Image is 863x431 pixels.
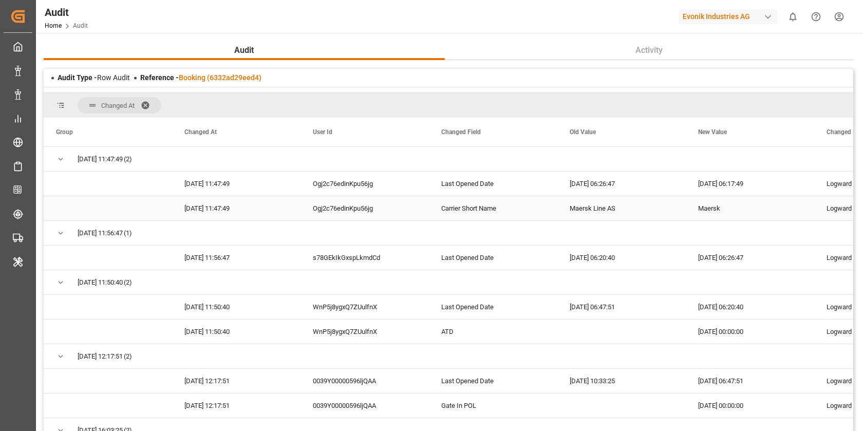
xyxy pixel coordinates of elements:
div: [DATE] 11:47:49 [172,172,301,196]
span: Audit [230,44,258,57]
div: WnP5j8ygxQ7ZUulfnX [301,295,429,319]
span: (1) [124,221,132,245]
button: Evonik Industries AG [679,7,781,26]
div: [DATE] 06:47:51 [557,295,686,319]
div: [DATE] 06:17:49 [686,172,814,196]
div: WnP5j8ygxQ7ZUulfnX [301,320,429,344]
div: [DATE] 11:50:40 [172,320,301,344]
span: Changed At [184,128,217,136]
div: Carrier Short Name [429,196,557,220]
div: 0039Y00000596ljQAA [301,369,429,393]
span: [DATE] 12:17:51 [78,345,123,368]
span: Group [56,128,73,136]
div: [DATE] 00:00:00 [686,320,814,344]
span: Audit Type - [58,73,97,82]
a: Booking (6332ad29eed4) [179,73,261,82]
span: Activity [631,44,667,57]
span: (2) [124,271,132,294]
div: Maersk [686,196,814,220]
button: Activity [445,41,854,60]
div: [DATE] 06:26:47 [557,172,686,196]
div: [DATE] 11:56:47 [172,246,301,270]
span: [DATE] 11:56:47 [78,221,123,245]
button: show 0 new notifications [781,5,804,28]
span: Changed By [827,128,860,136]
div: [DATE] 11:47:49 [172,196,301,220]
span: Changed Field [441,128,481,136]
div: Ogj2c76edinKpu56jg [301,172,429,196]
div: [DATE] 11:50:40 [172,295,301,319]
span: Reference - [140,73,261,82]
div: [DATE] 06:20:40 [557,246,686,270]
span: Old Value [570,128,596,136]
div: Last Opened Date [429,295,557,319]
div: 0039Y00000596ljQAA [301,393,429,418]
div: [DATE] 06:20:40 [686,295,814,319]
div: s78GEkIkGxspLkmdCd [301,246,429,270]
div: [DATE] 12:17:51 [172,369,301,393]
div: [DATE] 06:47:51 [686,369,814,393]
div: Last Opened Date [429,246,557,270]
a: Home [45,22,62,29]
div: [DATE] 06:26:47 [686,246,814,270]
button: Audit [44,41,445,60]
div: Audit [45,5,88,20]
div: Evonik Industries AG [679,9,777,24]
div: [DATE] 12:17:51 [172,393,301,418]
div: Ogj2c76edinKpu56jg [301,196,429,220]
div: [DATE] 10:33:25 [557,369,686,393]
span: User Id [313,128,332,136]
span: Changed At [101,102,135,109]
span: New Value [698,128,727,136]
div: [DATE] 00:00:00 [686,393,814,418]
button: Help Center [804,5,828,28]
div: Maersk Line AS [557,196,686,220]
div: Last Opened Date [429,369,557,393]
div: Last Opened Date [429,172,557,196]
div: Gate In POL [429,393,557,418]
div: ATD [429,320,557,344]
div: Row Audit [58,72,130,83]
span: [DATE] 11:50:40 [78,271,123,294]
span: [DATE] 11:47:49 [78,147,123,171]
span: (2) [124,147,132,171]
span: (2) [124,345,132,368]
